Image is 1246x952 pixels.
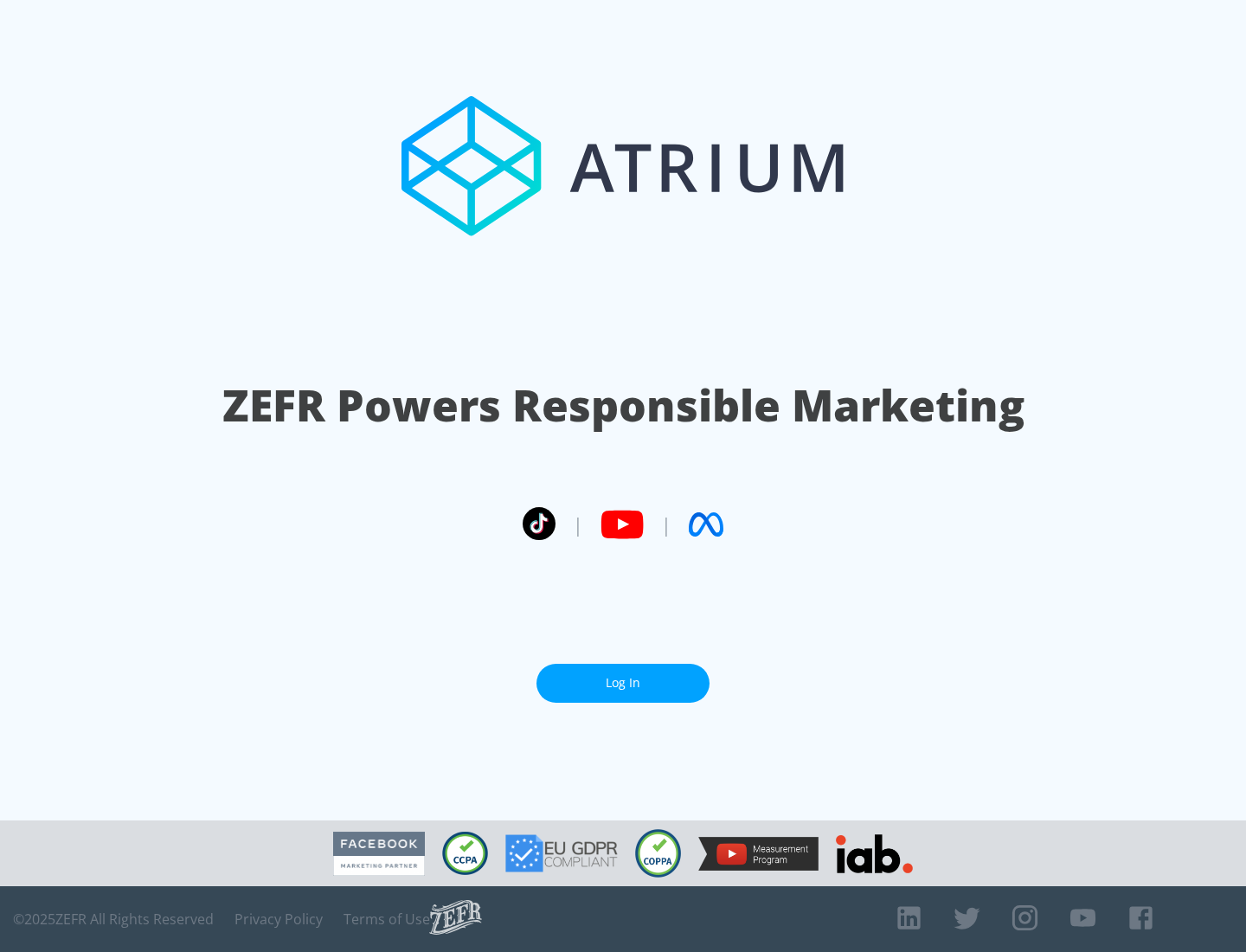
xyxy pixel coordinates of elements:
span: | [661,511,671,537]
span: © 2025 ZEFR All Rights Reserved [13,910,214,928]
img: IAB [836,834,913,873]
img: COPPA Compliant [635,829,681,878]
a: Log In [536,664,710,703]
img: CCPA Compliant [442,832,488,875]
img: GDPR Compliant [505,834,618,872]
h1: ZEFR Powers Responsible Marketing [222,376,1024,435]
a: Terms of Use [344,910,430,928]
a: Privacy Policy [234,910,323,928]
img: Facebook Marketing Partner [333,832,425,876]
span: | [573,511,583,537]
img: YouTube Measurement Program [698,837,819,871]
